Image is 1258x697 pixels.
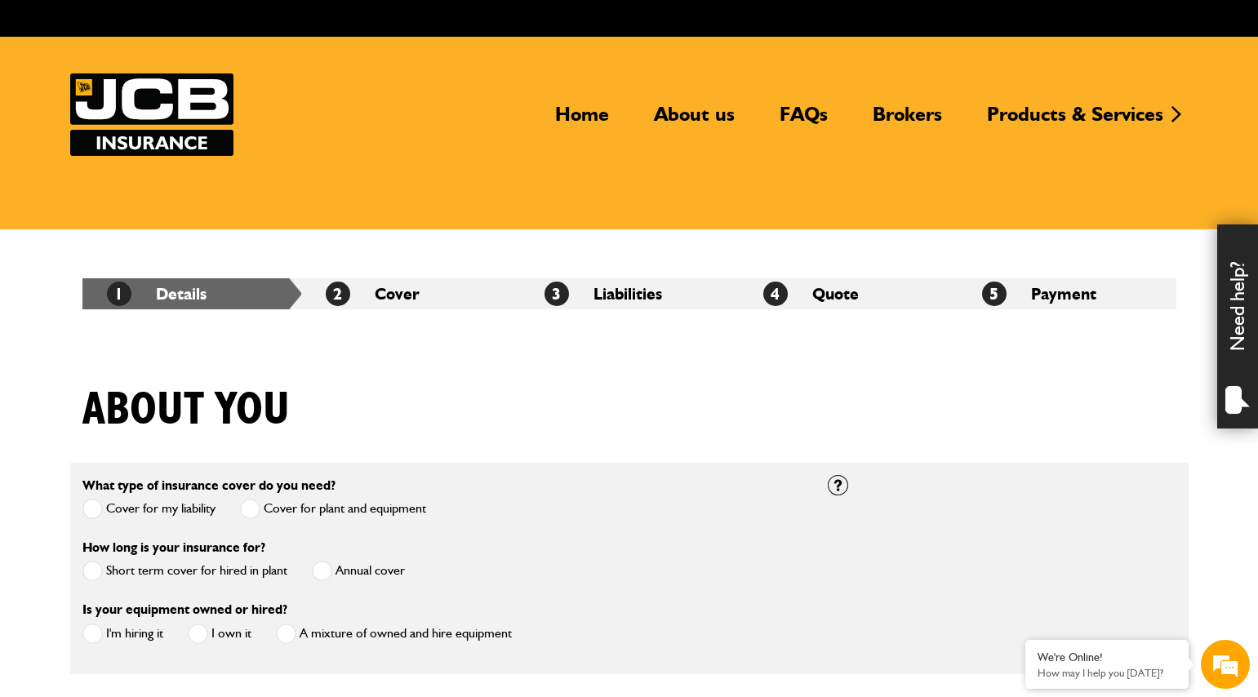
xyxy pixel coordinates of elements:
[82,561,287,581] label: Short term cover for hired in plant
[326,282,350,306] span: 2
[975,102,1176,140] a: Products & Services
[739,278,958,309] li: Quote
[545,282,569,306] span: 3
[82,624,163,644] label: I'm hiring it
[543,102,621,140] a: Home
[312,561,405,581] label: Annual cover
[82,479,336,492] label: What type of insurance cover do you need?
[70,73,233,156] img: JCB Insurance Services logo
[958,278,1176,309] li: Payment
[240,499,426,519] label: Cover for plant and equipment
[301,278,520,309] li: Cover
[767,102,840,140] a: FAQs
[70,73,233,156] a: JCB Insurance Services
[642,102,747,140] a: About us
[1038,667,1176,679] p: How may I help you today?
[276,624,512,644] label: A mixture of owned and hire equipment
[188,624,251,644] label: I own it
[82,541,265,554] label: How long is your insurance for?
[82,278,301,309] li: Details
[82,603,287,616] label: Is your equipment owned or hired?
[520,278,739,309] li: Liabilities
[982,282,1007,306] span: 5
[763,282,788,306] span: 4
[82,499,216,519] label: Cover for my liability
[860,102,954,140] a: Brokers
[107,282,131,306] span: 1
[1038,650,1176,664] div: We're Online!
[1217,224,1258,428] div: Need help?
[82,383,290,437] h1: About you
